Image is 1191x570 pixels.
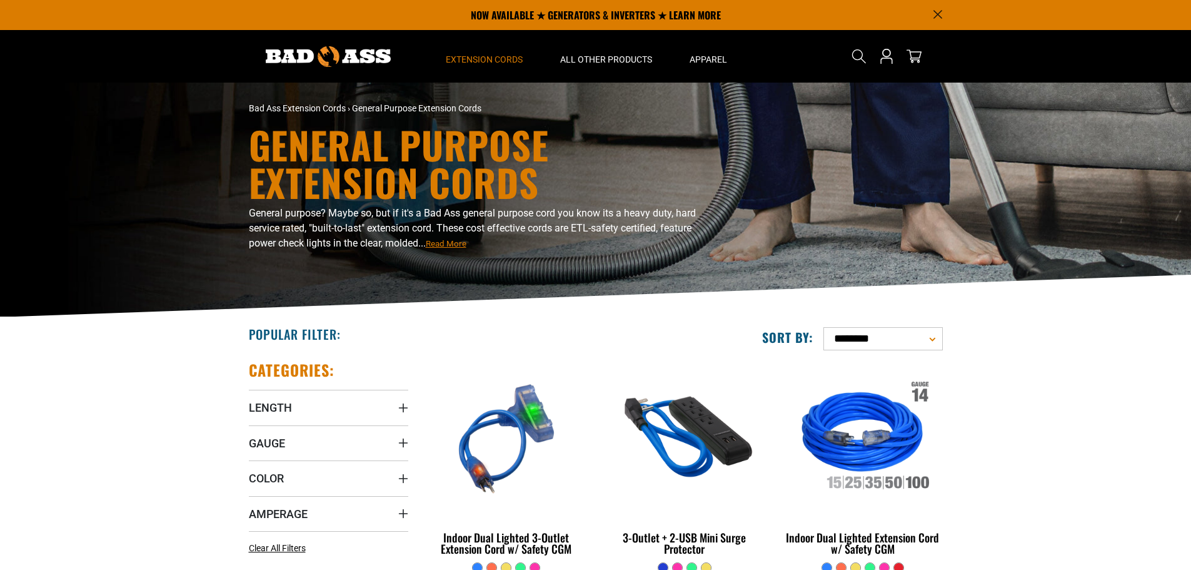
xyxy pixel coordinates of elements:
[352,103,481,113] span: General Purpose Extension Cords
[427,532,586,554] div: Indoor Dual Lighted 3-Outlet Extension Cord w/ Safety CGM
[671,30,746,83] summary: Apparel
[249,206,705,251] p: General purpose? Maybe so, but if it's a Bad Ass general purpose cord you know its a heavy duty, ...
[690,54,727,65] span: Apparel
[560,54,652,65] span: All Other Products
[249,400,292,415] span: Length
[428,367,585,511] img: blue
[249,360,335,380] h2: Categories:
[427,30,541,83] summary: Extension Cords
[249,102,705,115] nav: breadcrumbs
[249,507,308,521] span: Amperage
[762,329,813,345] label: Sort by:
[783,360,942,562] a: Indoor Dual Lighted Extension Cord w/ Safety CGM Indoor Dual Lighted Extension Cord w/ Safety CGM
[249,496,408,531] summary: Amperage
[249,390,408,425] summary: Length
[266,46,391,67] img: Bad Ass Extension Cords
[605,532,764,554] div: 3-Outlet + 2-USB Mini Surge Protector
[249,326,341,342] h2: Popular Filter:
[249,126,705,201] h1: General Purpose Extension Cords
[427,360,586,562] a: blue Indoor Dual Lighted 3-Outlet Extension Cord w/ Safety CGM
[348,103,350,113] span: ›
[849,46,869,66] summary: Search
[541,30,671,83] summary: All Other Products
[446,54,523,65] span: Extension Cords
[249,543,306,553] span: Clear All Filters
[783,532,942,554] div: Indoor Dual Lighted Extension Cord w/ Safety CGM
[249,461,408,496] summary: Color
[784,367,942,511] img: Indoor Dual Lighted Extension Cord w/ Safety CGM
[605,360,764,562] a: blue 3-Outlet + 2-USB Mini Surge Protector
[426,239,466,248] span: Read More
[249,103,346,113] a: Bad Ass Extension Cords
[606,367,763,511] img: blue
[249,425,408,461] summary: Gauge
[249,471,284,486] span: Color
[249,436,285,450] span: Gauge
[249,542,311,555] a: Clear All Filters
